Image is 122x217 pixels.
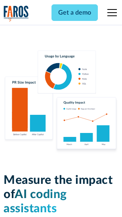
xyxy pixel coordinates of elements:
span: AI coding assistants [4,189,67,215]
a: Get a demo [51,4,98,21]
img: Charts tracking GitHub Copilot's usage and impact on velocity and quality [4,51,118,154]
img: Logo of the analytics and reporting company Faros. [4,6,29,22]
h1: Measure the impact of [4,173,118,216]
a: home [4,6,29,22]
div: menu [103,3,118,22]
